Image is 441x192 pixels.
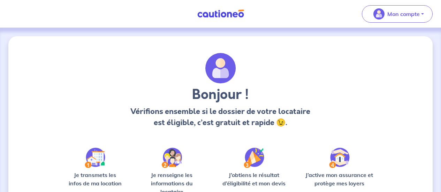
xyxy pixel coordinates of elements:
p: J’active mon assurance et protège mes loyers [302,171,377,187]
img: illu_account_valid_menu.svg [373,8,385,20]
img: Cautioneo [195,9,247,18]
h3: Bonjour ! [129,86,312,103]
p: Mon compte [387,10,420,18]
img: /static/90a569abe86eec82015bcaae536bd8e6/Step-1.svg [85,148,105,168]
img: /static/f3e743aab9439237c3e2196e4328bba9/Step-3.svg [244,148,264,168]
p: Vérifions ensemble si le dossier de votre locataire est éligible, c’est gratuit et rapide 😉. [129,106,312,128]
img: /static/c0a346edaed446bb123850d2d04ad552/Step-2.svg [162,148,182,168]
p: Je transmets les infos de ma location [64,171,126,187]
button: illu_account_valid_menu.svgMon compte [362,5,433,23]
img: /static/bfff1cf634d835d9112899e6a3df1a5d/Step-4.svg [329,148,350,168]
p: J’obtiens le résultat d’éligibilité et mon devis [218,171,290,187]
img: archivate [205,53,236,84]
